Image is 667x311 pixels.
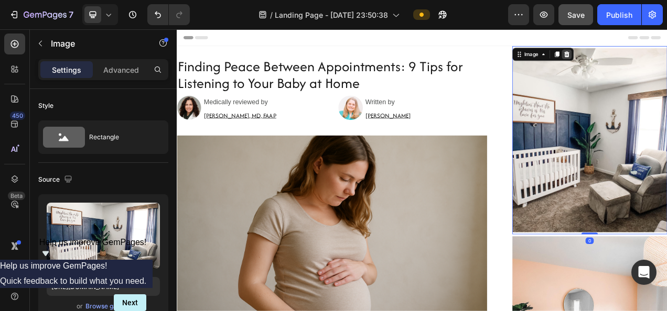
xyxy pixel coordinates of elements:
img: standard_resolution.jpg [431,24,629,260]
p: 7 [69,8,73,21]
span: Written by [242,88,279,97]
span: Landing Page - [DATE] 23:50:38 [275,9,388,20]
span: / [270,9,273,20]
p: Image [51,37,140,50]
button: Save [558,4,593,25]
div: Undo/Redo [147,4,190,25]
div: Beta [8,192,25,200]
div: Style [38,101,53,110]
button: Publish [597,4,641,25]
div: 0 [524,267,535,275]
img: preview-image [47,203,160,269]
div: Open Intercom Messenger [631,260,657,285]
div: Rectangle [89,125,153,149]
iframe: Design area [177,29,667,311]
h2: Rich Text Editor. Editing area: main [241,102,397,119]
img: Alt Image [207,85,239,116]
span: Help us improve GemPages! [39,238,147,247]
div: Source [38,173,74,187]
p: Settings [52,64,81,75]
span: Save [567,10,585,19]
button: Show survey - Help us improve GemPages! [39,238,147,260]
p: Advanced [103,64,139,75]
div: Publish [606,9,632,20]
button: 7 [4,4,78,25]
div: Image [444,27,466,37]
div: 450 [10,112,25,120]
